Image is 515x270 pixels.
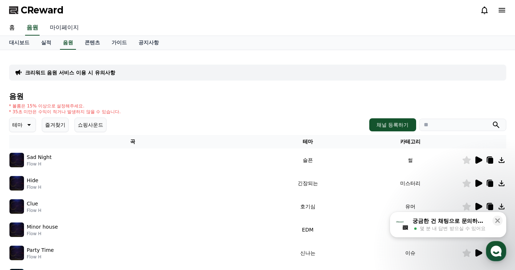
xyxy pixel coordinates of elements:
p: Party Time [27,246,54,254]
p: * 볼륨은 15% 이상으로 설정해주세요. [9,103,121,109]
button: 쇼핑사운드 [75,118,106,132]
a: 공지사항 [133,36,165,50]
p: 테마 [12,120,23,130]
button: 테마 [9,118,36,132]
a: 대화 [48,210,94,228]
p: Flow H [27,208,41,213]
img: music [9,246,24,260]
a: 마이페이지 [44,20,85,36]
img: music [9,199,24,214]
img: music [9,153,24,167]
p: Flow H [27,254,54,260]
a: 홈 [3,20,21,36]
a: 가이드 [106,36,133,50]
p: Flow H [27,161,52,167]
img: music [9,176,24,191]
a: 홈 [2,210,48,228]
p: * 35초 미만은 수익이 적거나 발생하지 않을 수 있습니다. [9,109,121,115]
a: 설정 [94,210,140,228]
span: 대화 [67,221,75,227]
th: 테마 [256,135,359,148]
p: Flow H [27,231,58,237]
button: 즐겨찾기 [42,118,69,132]
p: Flow H [27,184,41,190]
td: 슬픈 [256,148,359,172]
span: CReward [21,4,64,16]
a: 실적 [35,36,57,50]
img: music [9,222,24,237]
td: 신나는 [256,241,359,265]
td: 썰 [359,148,462,172]
td: 호기심 [256,195,359,218]
button: 채널 등록하기 [369,118,416,131]
p: Clue [27,200,38,208]
a: 대시보드 [3,36,35,50]
td: EDM [256,218,359,241]
td: 긴장되는 [256,172,359,195]
a: 크리워드 음원 서비스 이용 시 유의사항 [25,69,115,76]
span: 설정 [112,221,121,226]
a: 음원 [25,20,40,36]
td: 이슈 [359,218,462,241]
a: CReward [9,4,64,16]
span: 홈 [23,221,27,226]
a: 콘텐츠 [79,36,106,50]
p: Hide [27,177,39,184]
p: Sad Night [27,154,52,161]
th: 곡 [9,135,257,148]
td: 미스터리 [359,172,462,195]
td: 유머 [359,195,462,218]
th: 카테고리 [359,135,462,148]
h4: 음원 [9,92,506,100]
p: Minor house [27,223,58,231]
td: 이슈 [359,241,462,265]
a: 음원 [60,36,76,50]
